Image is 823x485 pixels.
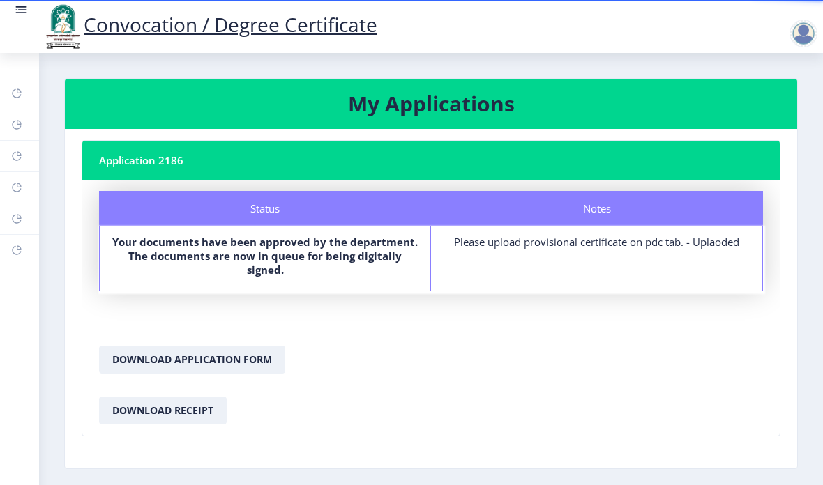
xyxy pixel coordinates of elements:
a: Convocation / Degree Certificate [42,11,377,38]
button: Download Receipt [99,397,227,424]
h3: My Applications [82,90,780,118]
button: Download Application Form [99,346,285,374]
div: Status [99,191,431,226]
img: logo [42,3,84,50]
b: Your documents have been approved by the department. The documents are now in queue for being dig... [112,235,418,277]
div: Please upload provisional certificate on pdc tab. - Uplaoded [444,235,749,249]
div: Notes [431,191,763,226]
nb-card-header: Application 2186 [82,141,780,180]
